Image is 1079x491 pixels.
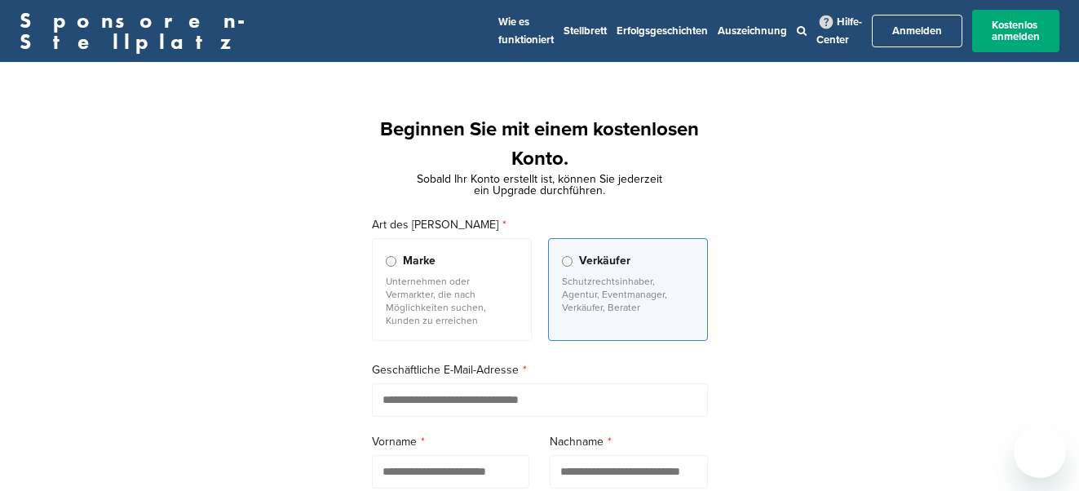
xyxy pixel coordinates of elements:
a: Wie es funktioniert [498,15,554,46]
label: Vorname [372,433,530,451]
label: Geschäftliche E-Mail-Adresse [372,361,708,379]
span: Marke [403,252,436,270]
p: Unternehmen oder Vermarkter, die nach Möglichkeiten suchen, Kunden zu erreichen [386,275,518,327]
iframe: Schaltfläche zum Öffnen des Messaging-Fensters [1014,426,1066,478]
a: Kostenlos anmelden [972,10,1059,52]
a: Sponsoren-Stellplatz [20,10,472,52]
p: Schutzrechtsinhaber, Agentur, Eventmanager, Verkäufer, Berater [562,275,694,314]
span: Verkäufer [579,252,630,270]
a: Anmelden [872,15,962,47]
span: Sobald Ihr Konto erstellt ist, können Sie jederzeit ein Upgrade durchführen. [417,172,662,197]
input: Marke Unternehmen oder Vermarkter, die nach Möglichkeiten suchen, Kunden zu erreichen [386,256,396,267]
label: Nachname [550,433,708,451]
input: Verkäufer Schutzrechtsinhaber, Agentur, Eventmanager, Verkäufer, Berater [562,256,573,267]
label: Art des [PERSON_NAME] [372,216,708,234]
a: Hilfe-Center [816,12,862,50]
a: Stellbrett [564,24,607,38]
h1: Beginnen Sie mit einem kostenlosen Konto. [352,115,727,174]
a: Erfolgsgeschichten [617,24,708,38]
a: Auszeichnung [718,24,787,38]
